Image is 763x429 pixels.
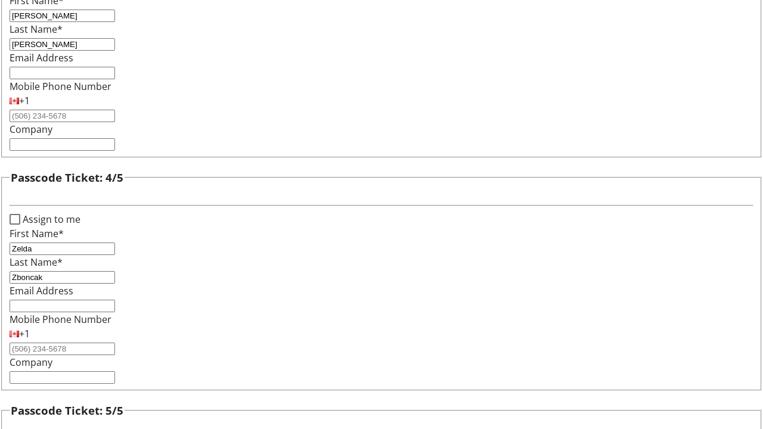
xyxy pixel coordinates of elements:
[10,227,64,240] label: First Name*
[10,80,111,93] label: Mobile Phone Number
[10,256,63,269] label: Last Name*
[11,169,123,186] h3: Passcode Ticket: 4/5
[10,343,115,355] input: (506) 234-5678
[10,313,111,326] label: Mobile Phone Number
[10,284,73,297] label: Email Address
[10,356,52,369] label: Company
[10,51,73,64] label: Email Address
[20,212,80,226] label: Assign to me
[11,402,123,419] h3: Passcode Ticket: 5/5
[10,23,63,36] label: Last Name*
[10,123,52,136] label: Company
[10,110,115,122] input: (506) 234-5678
